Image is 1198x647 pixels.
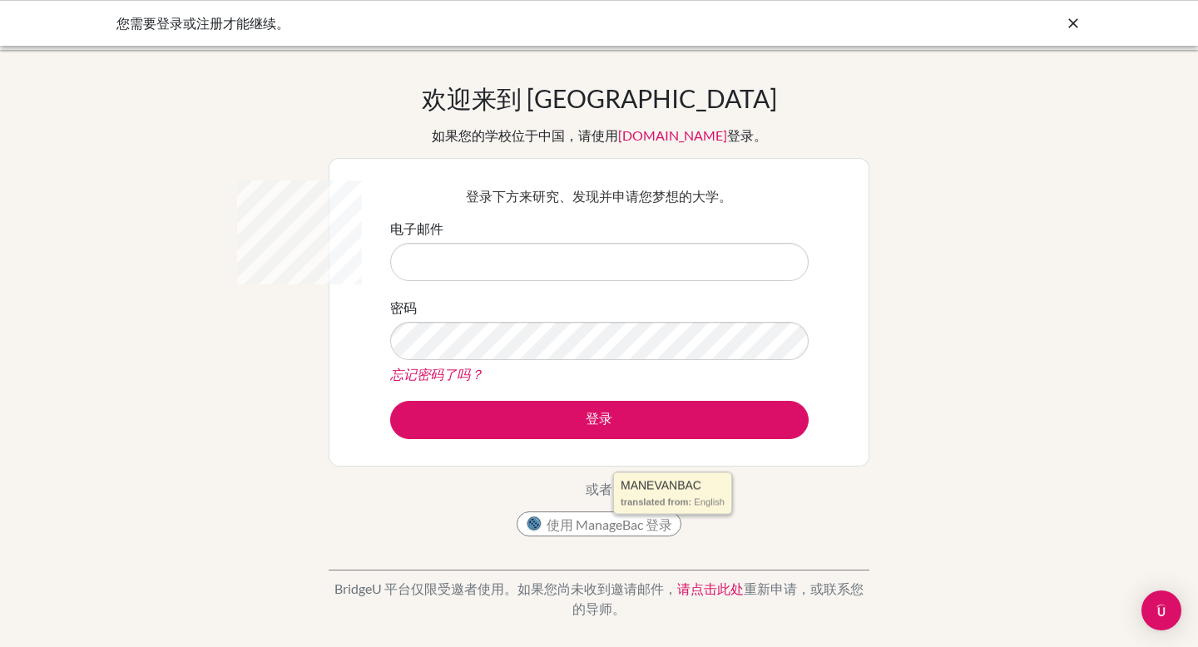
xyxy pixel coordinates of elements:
[390,401,809,439] button: 登录
[1141,590,1181,630] div: Open Intercom Messenger
[432,127,618,143] font: 如果您的学校位于中国，请使用
[422,83,777,113] font: 欢迎来到 [GEOGRAPHIC_DATA]
[618,127,727,143] a: [DOMAIN_NAME]
[466,188,732,204] font: 登录下方来研究、发现并申请您梦想的大学。
[390,366,483,382] a: 忘记密码了吗？
[586,410,612,426] font: 登录
[334,580,677,596] font: BridgeU 平台仅限受邀者使用。如果您尚未收到邀请邮件，
[390,220,443,236] font: 电子邮件
[390,299,417,315] font: 密码
[547,516,672,532] font: 使用 ManageBac 登录
[727,127,767,143] font: 登录。
[517,511,681,536] button: 使用 ManageBac 登录
[677,580,744,596] a: 请点击此处
[116,15,290,31] font: 您需要登录或注册才能继续。
[586,481,612,496] font: 或者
